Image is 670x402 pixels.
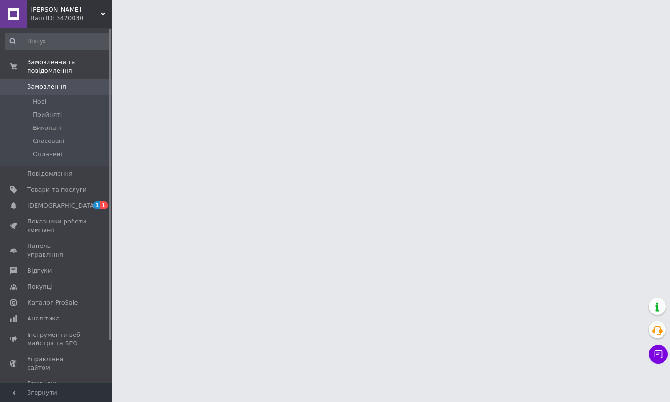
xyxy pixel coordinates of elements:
[27,186,87,194] span: Товари та послуги
[27,217,87,234] span: Показники роботи компанії
[33,137,65,145] span: Скасовані
[27,170,73,178] span: Повідомлення
[30,6,101,14] span: ЛУКАСАЛ
[27,380,87,396] span: Гаманець компанії
[649,345,668,364] button: Чат з покупцем
[100,201,108,209] span: 1
[33,111,62,119] span: Прийняті
[93,201,101,209] span: 1
[27,298,78,307] span: Каталог ProSale
[33,97,46,106] span: Нові
[5,33,110,50] input: Пошук
[27,283,52,291] span: Покупці
[27,201,96,210] span: [DEMOGRAPHIC_DATA]
[27,355,87,372] span: Управління сайтом
[27,82,66,91] span: Замовлення
[33,124,62,132] span: Виконані
[27,58,112,75] span: Замовлення та повідомлення
[30,14,112,22] div: Ваш ID: 3420030
[33,150,62,158] span: Оплачені
[27,331,87,348] span: Інструменти веб-майстра та SEO
[27,242,87,259] span: Панель управління
[27,267,52,275] span: Відгуки
[27,314,59,323] span: Аналітика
